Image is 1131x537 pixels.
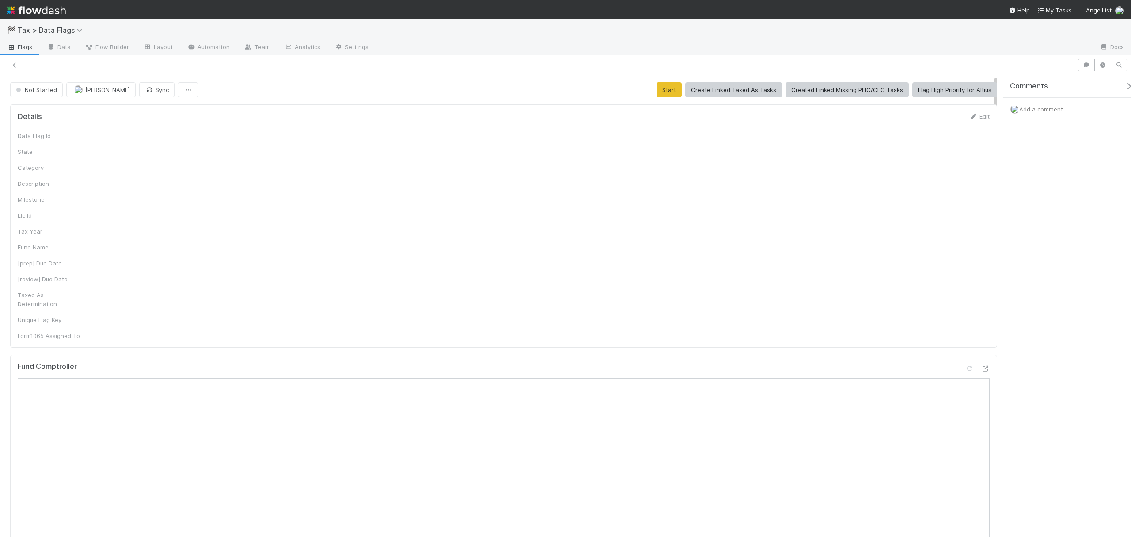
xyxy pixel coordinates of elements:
h5: Details [18,112,42,121]
div: Form1065 Assigned To [18,331,84,340]
button: [PERSON_NAME] [66,82,136,97]
img: avatar_d45d11ee-0024-4901-936f-9df0a9cc3b4e.png [1115,6,1124,15]
span: Flow Builder [85,42,129,51]
a: Edit [969,113,990,120]
div: State [18,147,84,156]
button: Sync [139,82,175,97]
div: [review] Due Date [18,275,84,284]
button: Create Linked Taxed As Tasks [685,82,782,97]
img: avatar_711f55b7-5a46-40da-996f-bc93b6b86381.png [74,85,83,94]
div: Description [18,179,84,188]
a: Docs [1093,41,1131,55]
span: AngelList [1086,7,1112,14]
div: Unique Flag Key [18,315,84,324]
a: Automation [180,41,237,55]
h5: Fund Comptroller [18,362,77,371]
a: Team [237,41,277,55]
button: Created Linked Missing PFIC/CFC Tasks [786,82,909,97]
button: Start [657,82,682,97]
a: My Tasks [1037,6,1072,15]
span: Not Started [14,86,57,93]
div: Taxed As Determination [18,291,84,308]
a: Flow Builder [78,41,136,55]
div: Help [1009,6,1030,15]
img: logo-inverted-e16ddd16eac7371096b0.svg [7,3,66,18]
a: Layout [136,41,180,55]
span: Tax > Data Flags [18,26,87,35]
span: 🏁 [7,26,16,34]
a: Analytics [277,41,327,55]
div: Category [18,163,84,172]
a: Data [40,41,78,55]
div: Llc Id [18,211,84,220]
span: Comments [1010,82,1048,91]
button: Not Started [10,82,63,97]
button: Flag High Priority for Altius [912,82,997,97]
span: My Tasks [1037,7,1072,14]
div: Data Flag Id [18,131,84,140]
div: [prep] Due Date [18,259,84,268]
span: Add a comment... [1019,106,1067,113]
div: Milestone [18,195,84,204]
a: Settings [327,41,376,55]
div: Fund Name [18,243,84,252]
div: Tax Year [18,227,84,236]
span: [PERSON_NAME] [85,86,130,93]
img: avatar_d45d11ee-0024-4901-936f-9df0a9cc3b4e.png [1010,105,1019,114]
span: Flags [7,42,33,51]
